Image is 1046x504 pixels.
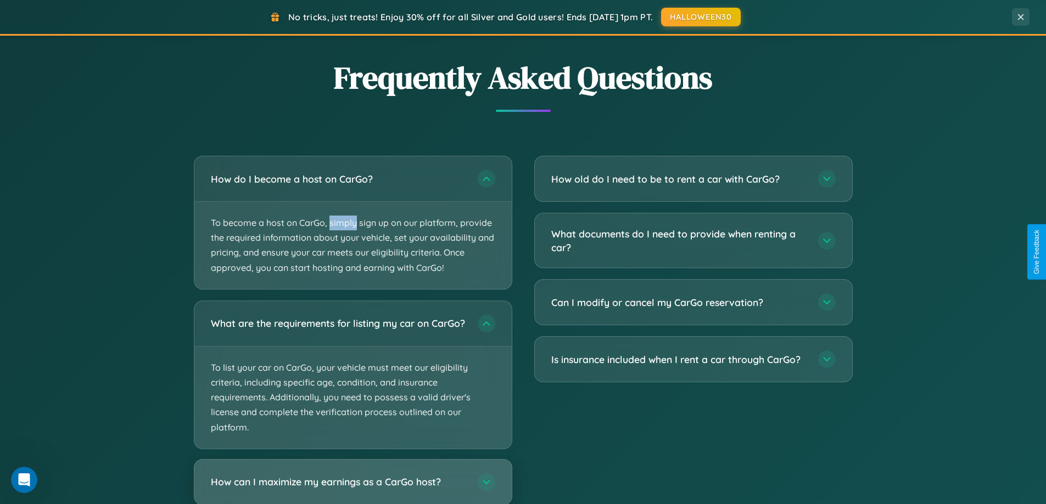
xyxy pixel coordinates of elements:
h3: How can I maximize my earnings as a CarGo host? [211,475,467,489]
h3: What documents do I need to provide when renting a car? [551,227,807,254]
h3: Is insurance included when I rent a car through CarGo? [551,353,807,366]
div: Give Feedback [1033,230,1041,274]
h3: How do I become a host on CarGo? [211,172,467,186]
h3: Can I modify or cancel my CarGo reservation? [551,296,807,309]
h2: Frequently Asked Questions [194,56,853,99]
p: To list your car on CarGo, your vehicle must meet our eligibility criteria, including specific ag... [194,347,512,449]
h3: What are the requirements for listing my car on CarGo? [211,316,467,330]
span: No tricks, just treats! Enjoy 30% off for all Silver and Gold users! Ends [DATE] 1pm PT. [288,12,653,22]
button: HALLOWEEN30 [661,8,741,26]
h3: How old do I need to be to rent a car with CarGo? [551,172,807,186]
p: To become a host on CarGo, simply sign up on our platform, provide the required information about... [194,202,512,289]
iframe: Intercom live chat [11,467,37,493]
